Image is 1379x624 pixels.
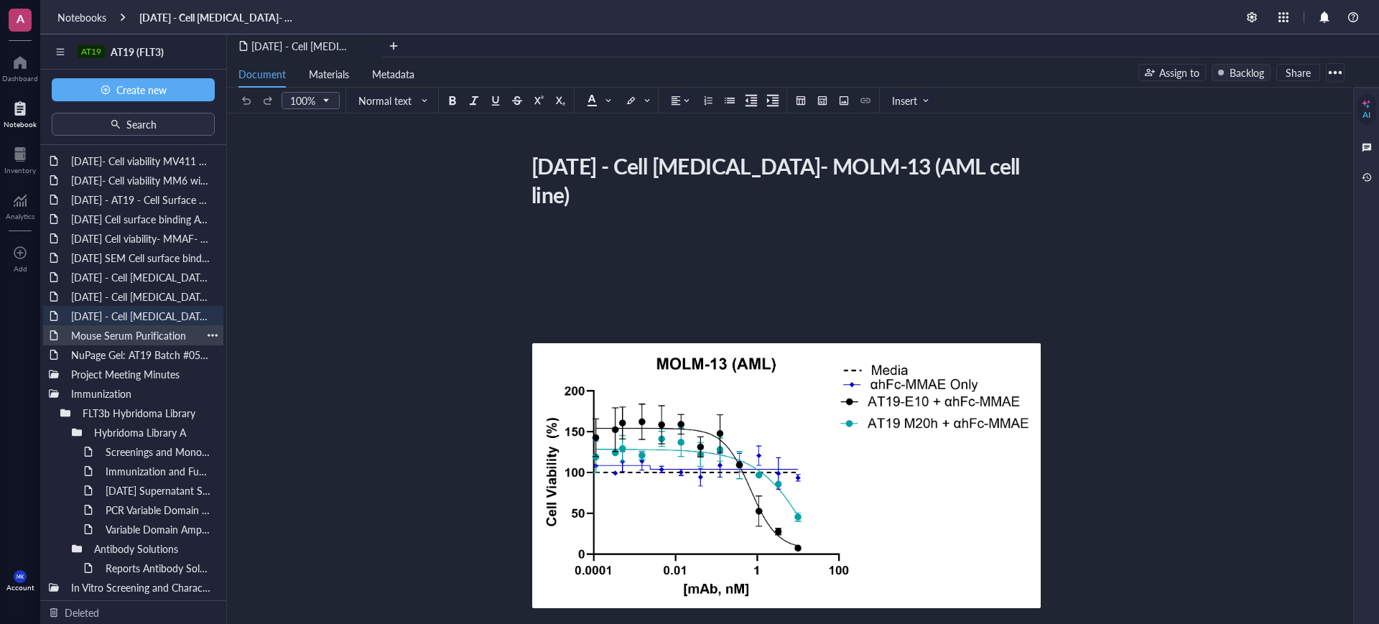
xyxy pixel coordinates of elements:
[6,583,34,592] div: Account
[99,519,218,539] div: Variable Domain Amplification Gels
[531,342,1042,610] img: genemod-experiment-image
[99,558,218,578] div: Reports Antibody Solutions Hybridoma Library
[65,228,218,248] div: [DATE] Cell viability- MMAF- SEM and MV4,11
[4,120,37,129] div: Notebook
[65,209,218,229] div: [DATE] Cell surface binding AT19 on SEM, RS411 and MV411 cell line
[65,383,218,404] div: Immunization
[65,345,218,365] div: NuPage Gel: AT19 Batch #050825, #051625
[116,84,167,96] span: Create new
[76,597,218,617] div: Murine
[290,94,328,107] span: 100%
[358,94,429,107] span: Normal text
[126,118,157,130] span: Search
[892,94,930,107] span: Insert
[309,67,349,81] span: Materials
[65,325,202,345] div: Mouse Serum Purification
[65,605,99,620] div: Deleted
[4,143,36,174] a: Inventory
[65,170,218,190] div: [DATE]- Cell viability MM6 with and without IgG Blocking - DX8951
[81,47,101,57] div: AT19
[99,500,218,520] div: PCR Variable Domain FLT3 Hybridoma Library A
[4,97,37,129] a: Notebook
[6,189,34,220] a: Analytics
[4,166,36,174] div: Inventory
[99,442,218,462] div: Screenings and Monoclonality
[2,51,38,83] a: Dashboard
[65,306,218,326] div: [DATE] - Cell [MEDICAL_DATA]- MOLM-13 (AML cell line)
[17,9,24,27] span: A
[65,151,218,171] div: [DATE]- Cell viability MV411 with and without IgG Blocking - DX8951
[57,11,106,24] a: Notebooks
[65,248,218,268] div: [DATE] SEM Cell surface binding
[2,74,38,83] div: Dashboard
[525,148,1036,213] div: [DATE] - Cell [MEDICAL_DATA]- MOLM-13 (AML cell line)
[372,67,414,81] span: Metadata
[1362,109,1370,121] div: AI
[99,480,218,500] div: [DATE] Supernatant Screening Binding FLT3 Library-A
[1159,65,1199,80] div: Assign to
[52,78,215,101] button: Create new
[65,190,218,210] div: [DATE] - AT19 - Cell Surface Binding assay on hFLT3 Transfected [MEDICAL_DATA] Cells (24 hours)
[1230,65,1264,80] div: Backlog
[6,212,34,220] div: Analytics
[65,364,218,384] div: Project Meeting Minutes
[139,11,302,24] a: [DATE] - Cell [MEDICAL_DATA]- MOLM-13 (AML cell line)
[17,574,24,579] span: MK
[65,287,218,307] div: [DATE] - Cell [MEDICAL_DATA]- MV4,11 (AML cell line)
[65,577,218,597] div: In Vitro Screening and Characterization
[99,461,218,481] div: Immunization and Fusion
[65,267,218,287] div: [DATE] - Cell [MEDICAL_DATA]- MOLM-13 (AML cell line)
[88,539,218,559] div: Antibody Solutions
[52,113,215,136] button: Search
[111,45,164,59] span: AT19 (FLT3)
[76,403,218,423] div: FLT3b Hybridoma Library
[1276,64,1320,81] button: Share
[238,67,286,81] span: Document
[88,422,218,442] div: Hybridoma Library A
[14,264,27,273] div: Add
[1286,66,1311,79] span: Share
